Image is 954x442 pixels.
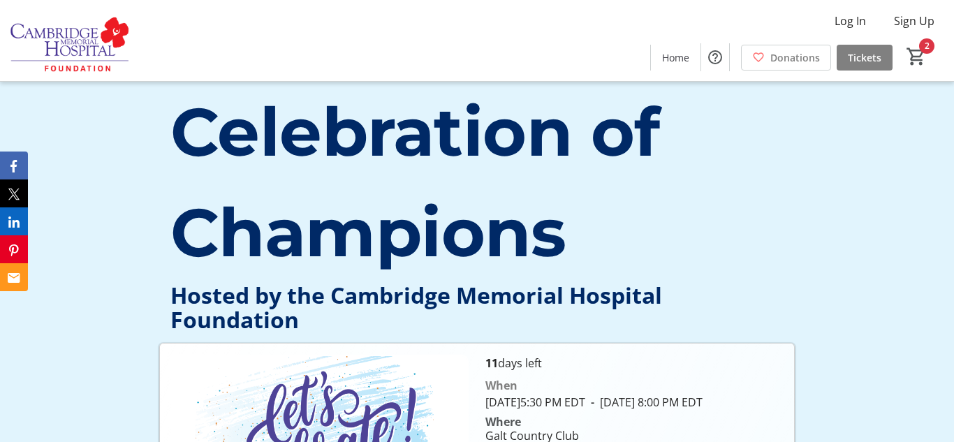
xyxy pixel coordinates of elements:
[585,395,703,410] span: [DATE] 8:00 PM EDT
[662,50,689,65] span: Home
[741,45,831,71] a: Donations
[485,377,518,394] div: When
[585,395,600,410] span: -
[823,10,877,32] button: Log In
[837,45,893,71] a: Tickets
[835,13,866,29] span: Log In
[701,43,729,71] button: Help
[170,280,668,334] span: Hosted by the Cambridge Memorial Hospital Foundation
[651,45,700,71] a: Home
[8,6,133,75] img: Cambridge Memorial Hospital Foundation's Logo
[883,10,946,32] button: Sign Up
[894,13,934,29] span: Sign Up
[904,44,929,69] button: Cart
[770,50,820,65] span: Donations
[848,50,881,65] span: Tickets
[485,355,498,371] span: 11
[170,91,660,273] span: Celebration of Champions
[485,355,783,371] p: days left
[485,416,521,427] div: Where
[485,395,585,410] span: [DATE] 5:30 PM EDT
